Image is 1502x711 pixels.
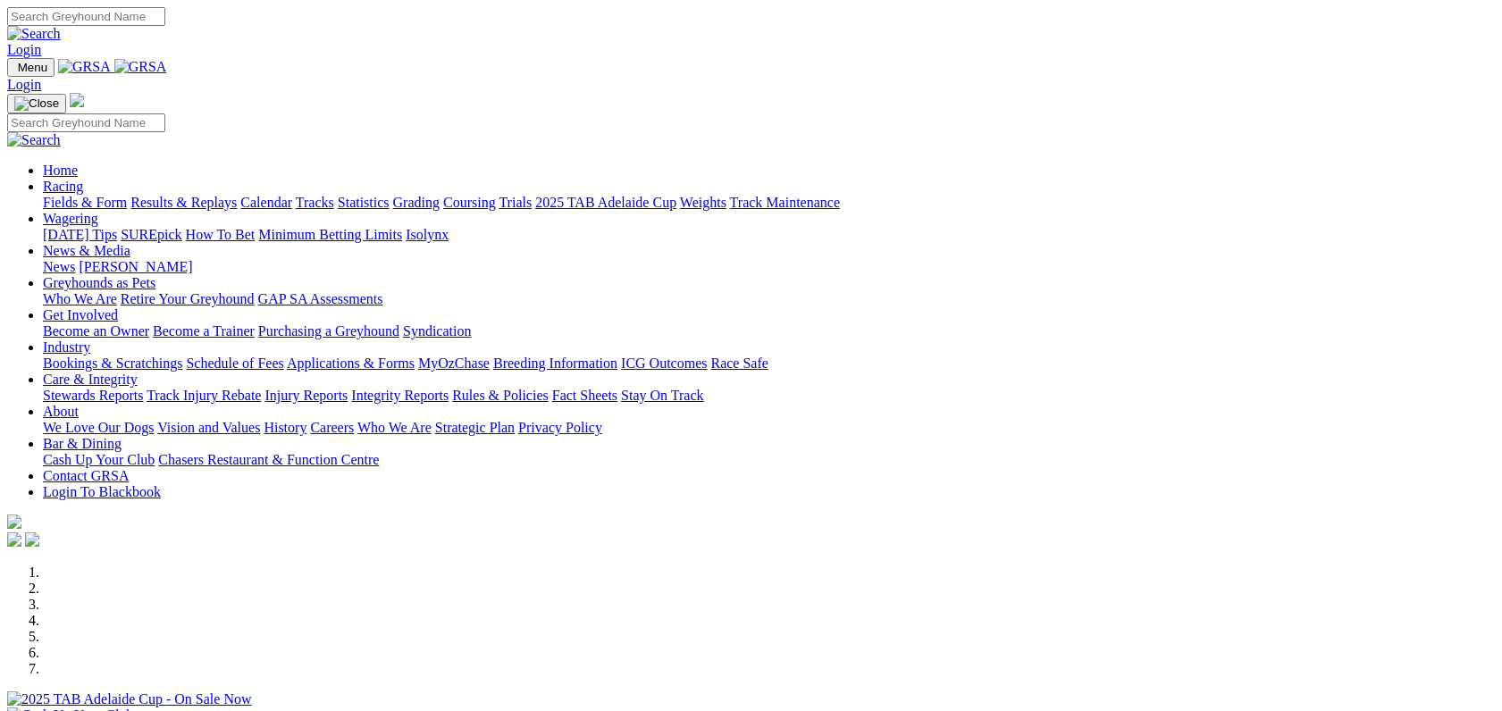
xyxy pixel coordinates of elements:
[621,388,703,403] a: Stay On Track
[114,59,167,75] img: GRSA
[43,195,127,210] a: Fields & Form
[186,227,256,242] a: How To Bet
[7,94,66,113] button: Toggle navigation
[7,132,61,148] img: Search
[351,388,449,403] a: Integrity Reports
[7,113,165,132] input: Search
[7,58,55,77] button: Toggle navigation
[18,61,47,74] span: Menu
[43,227,117,242] a: [DATE] Tips
[7,26,61,42] img: Search
[43,420,1495,436] div: About
[121,291,255,306] a: Retire Your Greyhound
[7,77,41,92] a: Login
[121,227,181,242] a: SUREpick
[7,532,21,547] img: facebook.svg
[43,339,90,355] a: Industry
[240,195,292,210] a: Calendar
[43,355,1495,372] div: Industry
[264,388,348,403] a: Injury Reports
[435,420,515,435] a: Strategic Plan
[43,436,122,451] a: Bar & Dining
[258,323,399,339] a: Purchasing a Greyhound
[43,404,79,419] a: About
[43,372,138,387] a: Care & Integrity
[43,452,155,467] a: Cash Up Your Club
[43,195,1495,211] div: Racing
[443,195,496,210] a: Coursing
[338,195,390,210] a: Statistics
[14,96,59,111] img: Close
[296,195,334,210] a: Tracks
[79,259,192,274] a: [PERSON_NAME]
[43,227,1495,243] div: Wagering
[7,691,252,707] img: 2025 TAB Adelaide Cup - On Sale Now
[43,291,1495,307] div: Greyhounds as Pets
[43,452,1495,468] div: Bar & Dining
[258,227,402,242] a: Minimum Betting Limits
[147,388,261,403] a: Track Injury Rebate
[43,388,143,403] a: Stewards Reports
[43,323,149,339] a: Become an Owner
[357,420,432,435] a: Who We Are
[310,420,354,435] a: Careers
[710,355,768,371] a: Race Safe
[130,195,237,210] a: Results & Replays
[393,195,440,210] a: Grading
[43,355,182,371] a: Bookings & Scratchings
[43,388,1495,404] div: Care & Integrity
[43,179,83,194] a: Racing
[552,388,617,403] a: Fact Sheets
[43,211,98,226] a: Wagering
[258,291,383,306] a: GAP SA Assessments
[493,355,617,371] a: Breeding Information
[43,307,118,322] a: Get Involved
[43,163,78,178] a: Home
[680,195,726,210] a: Weights
[621,355,707,371] a: ICG Outcomes
[43,420,154,435] a: We Love Our Dogs
[70,93,84,107] img: logo-grsa-white.png
[186,355,283,371] a: Schedule of Fees
[43,259,1495,275] div: News & Media
[43,275,155,290] a: Greyhounds as Pets
[158,452,379,467] a: Chasers Restaurant & Function Centre
[43,468,129,483] a: Contact GRSA
[499,195,532,210] a: Trials
[403,323,471,339] a: Syndication
[406,227,449,242] a: Isolynx
[418,355,490,371] a: MyOzChase
[43,243,130,258] a: News & Media
[287,355,415,371] a: Applications & Forms
[153,323,255,339] a: Become a Trainer
[25,532,39,547] img: twitter.svg
[535,195,676,210] a: 2025 TAB Adelaide Cup
[43,259,75,274] a: News
[43,484,161,499] a: Login To Blackbook
[7,42,41,57] a: Login
[452,388,549,403] a: Rules & Policies
[518,420,602,435] a: Privacy Policy
[730,195,840,210] a: Track Maintenance
[157,420,260,435] a: Vision and Values
[43,291,117,306] a: Who We Are
[43,323,1495,339] div: Get Involved
[7,7,165,26] input: Search
[7,514,21,529] img: logo-grsa-white.png
[264,420,306,435] a: History
[58,59,111,75] img: GRSA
